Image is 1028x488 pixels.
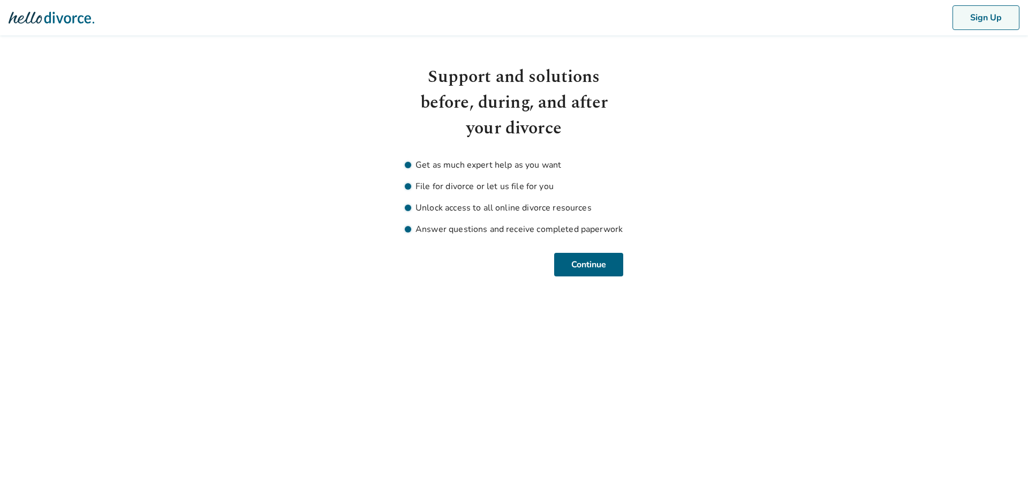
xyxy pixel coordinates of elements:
button: Sign Up [953,5,1019,30]
li: File for divorce or let us file for you [405,180,623,193]
img: Hello Divorce Logo [9,7,94,28]
h1: Support and solutions before, during, and after your divorce [405,64,623,141]
li: Unlock access to all online divorce resources [405,201,623,214]
li: Get as much expert help as you want [405,159,623,171]
button: Continue [554,253,623,276]
li: Answer questions and receive completed paperwork [405,223,623,236]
